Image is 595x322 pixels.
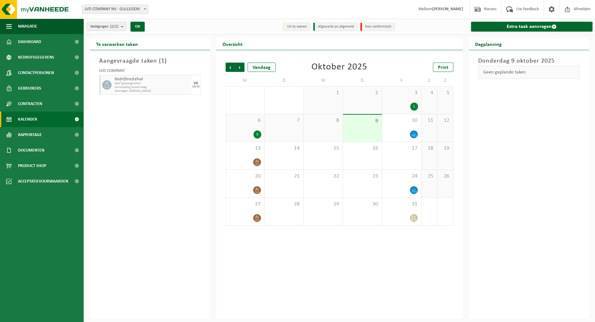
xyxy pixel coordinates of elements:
[216,38,249,50] h2: Overzicht
[18,81,41,96] span: Gebruikers
[385,90,418,96] span: 3
[346,90,379,96] span: 2
[248,63,275,72] div: Vandaag
[18,174,68,189] span: Acceptatievoorwaarden
[343,75,382,86] td: D
[18,65,54,81] span: Contactpersonen
[87,22,127,31] button: Vestigingen(2/2)
[229,173,261,180] span: 20
[90,22,118,31] span: Vestigingen
[82,5,148,14] span: LVD COMPANY NV - GULLEGEM
[478,56,580,66] h3: Donderdag 9 oktober 2025
[115,86,190,89] span: Omwisseling op aanvraag
[161,58,165,64] span: 1
[385,145,418,152] span: 17
[382,75,421,86] td: V
[265,75,304,86] td: D
[90,38,144,50] h2: Te verwerken taken
[18,112,37,127] span: Kalender
[425,90,434,96] span: 4
[360,23,395,31] li: Non-conformiteit
[192,85,200,88] div: 10/10
[437,75,453,86] td: Z
[282,23,310,31] li: Uit te voeren
[268,145,300,152] span: 14
[194,82,198,85] div: VR
[307,145,339,152] span: 15
[229,117,261,124] span: 6
[346,145,379,152] span: 16
[115,82,190,86] span: 40m³ gemengd afval
[425,117,434,124] span: 11
[421,75,437,86] td: Z
[440,117,450,124] span: 12
[469,38,508,50] h2: Dagplanning
[433,63,453,72] a: Print
[385,173,418,180] span: 24
[229,201,261,208] span: 27
[268,173,300,180] span: 21
[440,90,450,96] span: 5
[99,69,201,75] div: LVD COMPANY
[229,145,261,152] span: 13
[432,7,463,11] strong: [PERSON_NAME]
[410,103,418,111] div: 1
[18,158,46,174] span: Product Shop
[385,117,418,124] span: 10
[18,34,41,50] span: Dashboard
[226,63,235,72] span: Vorige
[346,201,379,208] span: 30
[226,75,265,86] td: M
[115,89,190,93] span: Aanvrager: [PERSON_NAME]
[304,75,343,86] td: W
[18,19,37,34] span: Navigatie
[268,117,300,124] span: 7
[307,90,339,96] span: 1
[130,22,145,32] button: OK
[18,143,44,158] span: Documenten
[99,56,201,66] h3: Aangevraagde taken ( )
[346,118,379,125] span: 9
[425,145,434,152] span: 18
[235,63,245,72] span: Volgende
[440,145,450,152] span: 19
[311,63,367,72] div: Oktober 2025
[438,65,448,70] span: Print
[440,173,450,180] span: 26
[478,66,580,79] div: Geen geplande taken
[425,173,434,180] span: 25
[18,96,42,112] span: Contracten
[346,173,379,180] span: 23
[3,308,104,322] iframe: chat widget
[385,201,418,208] span: 31
[307,173,339,180] span: 22
[18,50,54,65] span: Bedrijfsgegevens
[307,201,339,208] span: 29
[268,201,300,208] span: 28
[313,23,357,31] li: Afgewerkt en afgemeld
[253,130,261,139] div: 3
[18,127,42,143] span: Rapportage
[307,117,339,124] span: 8
[471,22,593,32] a: Extra taak aanvragen
[110,24,118,29] count: (2/2)
[115,77,190,82] span: Bedrijfsrestafval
